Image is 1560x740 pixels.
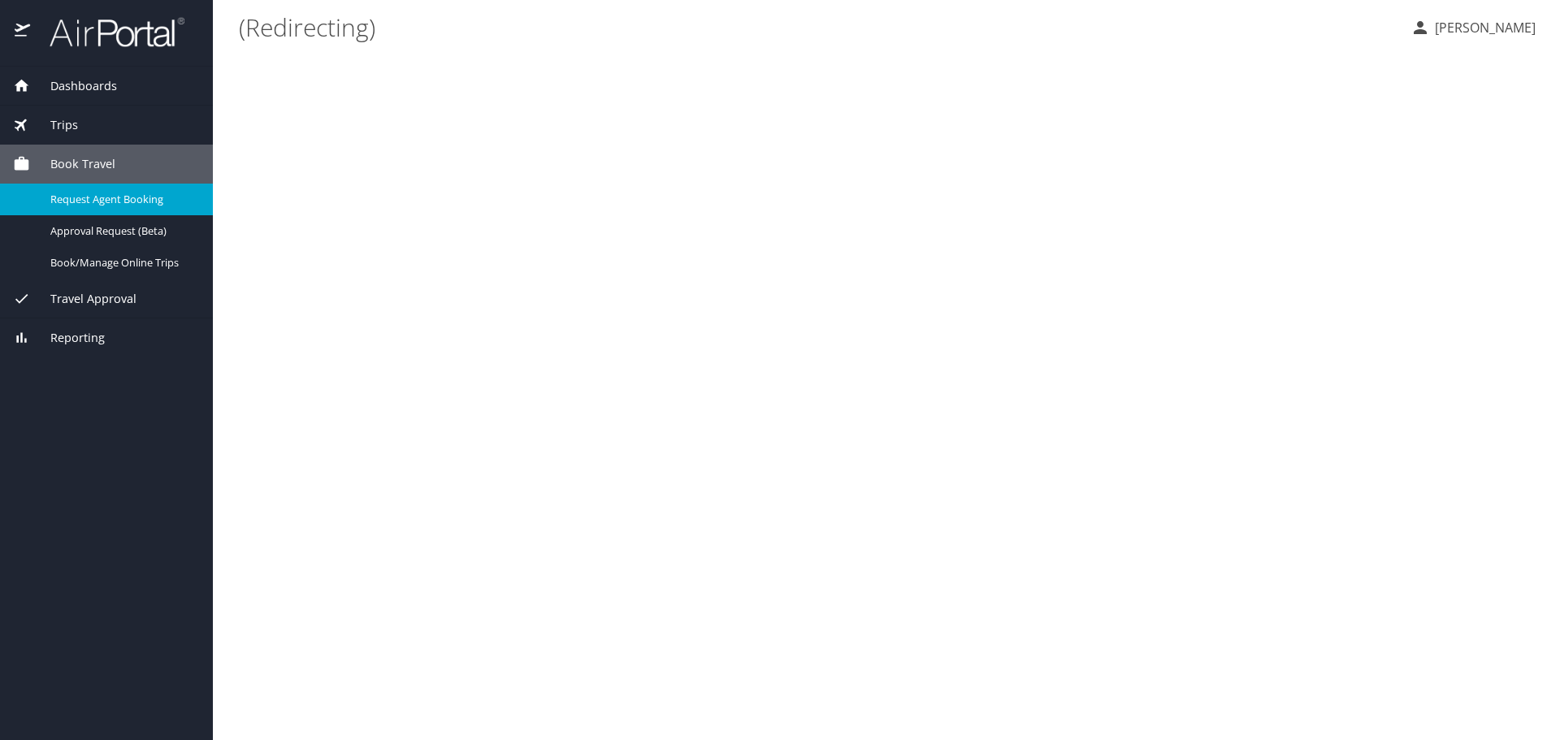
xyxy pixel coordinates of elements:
span: Reporting [30,329,105,347]
span: Travel Approval [30,290,136,308]
p: [PERSON_NAME] [1430,18,1536,37]
span: Request Agent Booking [50,192,193,207]
button: [PERSON_NAME] [1404,13,1542,42]
span: Book Travel [30,155,115,173]
span: Dashboards [30,77,117,95]
h1: (Redirecting) [239,2,1397,52]
span: Trips [30,116,78,134]
img: icon-airportal.png [15,16,32,48]
span: Approval Request (Beta) [50,223,193,239]
img: airportal-logo.png [32,16,184,48]
span: Book/Manage Online Trips [50,255,193,270]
